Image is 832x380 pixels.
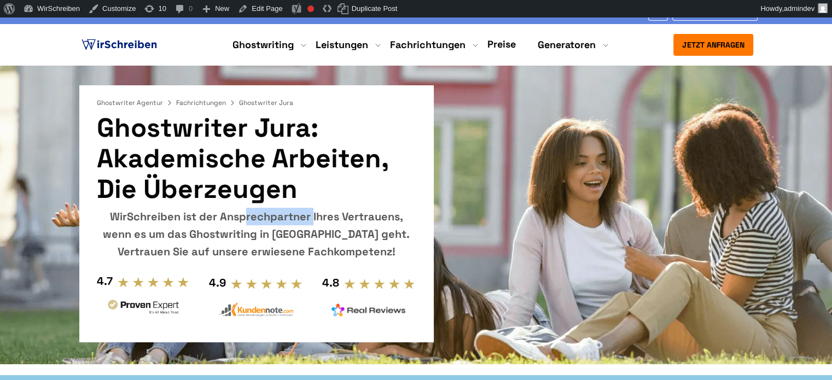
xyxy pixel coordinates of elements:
img: provenexpert [106,298,181,318]
a: Ghostwriter Agentur [97,98,174,107]
div: WirSchreiben ist der Ansprechpartner Ihres Vertrauens, wenn es um das Ghostwriting in [GEOGRAPHIC... [97,208,416,260]
div: 4.7 [97,272,113,290]
button: Jetzt anfragen [673,34,753,56]
img: stars [117,276,190,288]
span: admindev [784,4,814,13]
a: Preise [487,38,516,50]
a: Leistungen [316,38,368,51]
span: Ghostwriter Jura [239,98,293,107]
a: Ghostwriting [232,38,294,51]
div: 4.9 [209,274,226,291]
a: Fachrichtungen [390,38,466,51]
div: 4.8 [322,274,339,291]
a: Fachrichtungen [176,98,237,107]
img: realreviews [331,303,406,317]
img: logo ghostwriter-österreich [79,37,159,53]
div: Focus keyphrase not set [307,5,314,12]
img: kundennote [219,302,293,317]
img: stars [230,278,303,290]
img: stars [344,278,416,290]
h1: Ghostwriter Jura: Akademische Arbeiten, die Überzeugen [97,113,416,204]
a: Generatoren [538,38,596,51]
